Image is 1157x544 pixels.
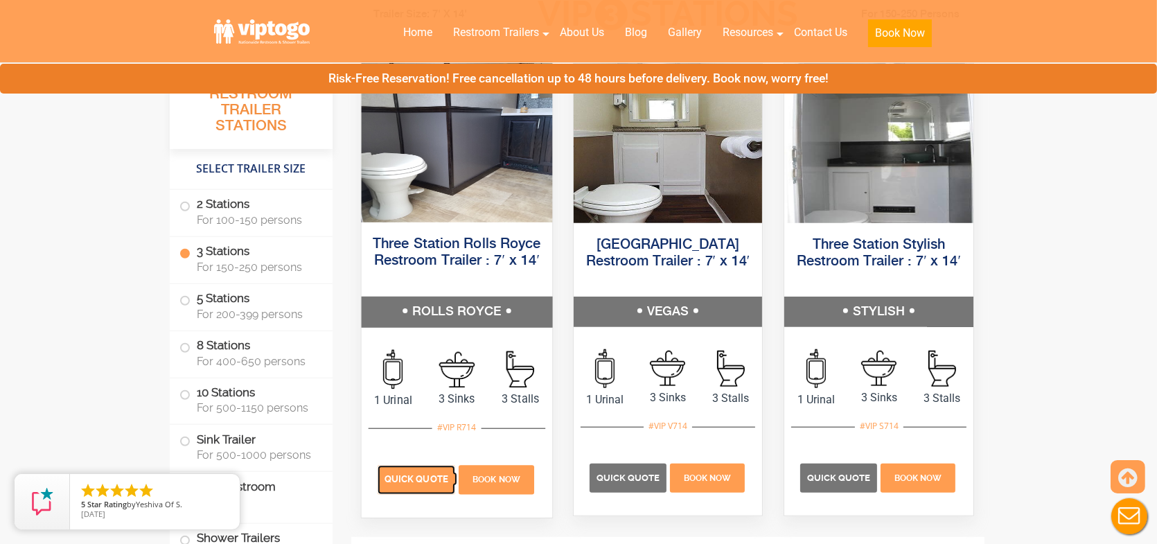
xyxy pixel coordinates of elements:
button: Book Now [868,19,932,47]
span: 3 Stalls [699,390,762,407]
img: an icon of urinal [383,349,403,389]
img: an icon of urinal [595,349,615,388]
span: 3 Stalls [488,391,552,407]
label: Sink Trailer [179,425,323,468]
a: Quick Quote [378,472,457,485]
h5: ROLLS ROYCE [362,297,552,327]
span: Book Now [894,473,942,483]
span: Quick Quote [385,474,448,484]
h3: All Portable Restroom Trailer Stations [170,66,333,149]
img: an icon of sink [650,351,685,386]
a: Book Now [668,471,746,484]
button: Live Chat [1102,489,1157,544]
a: Home [393,17,443,48]
div: #VIP S714 [855,417,903,435]
img: Side view of three station restroom trailer with three separate doors with signs [362,61,552,222]
span: 5 [81,499,85,509]
span: Quick Quote [807,473,870,483]
img: an icon of stall [928,351,956,387]
span: Star Rating [87,499,127,509]
img: an icon of stall [506,351,534,387]
img: Side view of three station restroom trailer with three separate doors with signs [574,64,763,223]
span: For 500-1000 persons [197,448,316,462]
span: 1 Urinal [574,392,637,408]
span: 1 Urinal [362,392,425,409]
div: #VIP V714 [644,417,692,435]
li:  [94,482,111,499]
img: an icon of stall [717,351,745,387]
label: 8 Stations [179,331,323,374]
li:  [123,482,140,499]
span: For 150-250 persons [197,261,316,274]
span: Yeshiva Of S. [136,499,182,509]
span: 3 Sinks [425,391,488,407]
span: Book Now [684,473,731,483]
img: Side view of three station restroom trailer with three separate doors with signs [784,64,973,223]
a: Book Now [879,471,957,484]
span: by [81,500,229,510]
span: 1 Urinal [784,392,847,408]
label: 3 Stations [179,237,323,280]
a: Quick Quote [590,471,669,484]
img: an icon of sink [439,351,475,387]
a: About Us [549,17,615,48]
span: Book Now [472,475,520,484]
span: For 400-650 persons [197,355,316,368]
div: #VIP R714 [432,418,482,436]
a: Restroom Trailers [443,17,549,48]
img: Review Rating [28,488,56,516]
h5: VEGAS [574,297,763,327]
a: Gallery [657,17,712,48]
a: Book Now [457,472,536,485]
span: For 200-399 persons [197,308,316,321]
span: For 100-150 persons [197,213,316,227]
a: Quick Quote [800,471,879,484]
label: 2 Stations [179,190,323,233]
img: an icon of urinal [806,349,826,388]
h4: Select Trailer Size [170,156,333,182]
label: ADA Restroom Trailers [179,472,323,519]
label: 10 Stations [179,378,323,421]
a: Book Now [858,17,942,55]
span: Quick Quote [597,473,660,483]
h5: STYLISH [784,297,973,327]
li:  [138,482,154,499]
a: Resources [712,17,784,48]
img: an icon of sink [861,351,897,386]
span: For 500-1150 persons [197,401,316,414]
a: Contact Us [784,17,858,48]
span: 3 Sinks [637,389,700,406]
span: 3 Sinks [847,389,910,406]
a: Three Station Stylish Restroom Trailer : 7′ x 14′ [797,238,961,269]
span: [DATE] [81,509,105,519]
li:  [109,482,125,499]
span: 3 Stalls [910,390,973,407]
a: [GEOGRAPHIC_DATA] Restroom Trailer : 7′ x 14′ [586,238,750,269]
li:  [80,482,96,499]
a: Blog [615,17,657,48]
a: Three Station Rolls Royce Restroom Trailer : 7′ x 14′ [373,237,540,268]
label: 5 Stations [179,284,323,327]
